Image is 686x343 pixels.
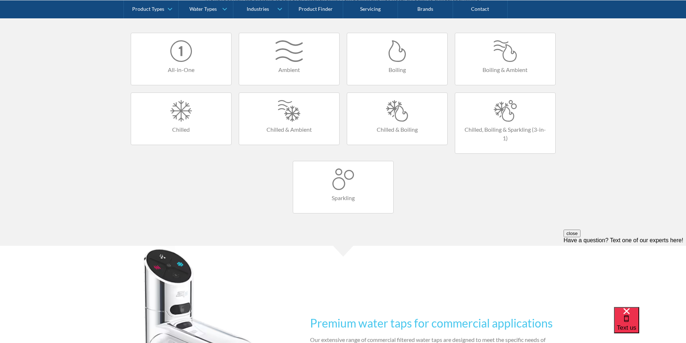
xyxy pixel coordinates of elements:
[310,315,556,332] h2: Premium water taps for commercial applications
[293,161,394,213] a: Sparkling
[131,92,232,145] a: Chilled
[247,6,269,12] div: Industries
[239,33,340,85] a: Ambient
[614,307,686,343] iframe: podium webchat widget bubble
[239,92,340,145] a: Chilled & Ambient
[347,33,448,85] a: Boiling
[138,66,224,74] h4: All-in-One
[354,125,440,134] h4: Chilled & Boiling
[462,66,548,74] h4: Boiling & Ambient
[138,125,224,134] h4: Chilled
[189,6,217,12] div: Water Types
[300,194,386,202] h4: Sparkling
[354,66,440,74] h4: Boiling
[462,125,548,143] h4: Chilled, Boiling & Sparkling (3-in-1)
[564,230,686,316] iframe: podium webchat widget prompt
[455,33,556,85] a: Boiling & Ambient
[347,92,448,145] a: Chilled & Boiling
[455,92,556,154] a: Chilled, Boiling & Sparkling (3-in-1)
[132,6,164,12] div: Product Types
[131,33,232,85] a: All-in-One
[246,66,332,74] h4: Ambient
[246,125,332,134] h4: Chilled & Ambient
